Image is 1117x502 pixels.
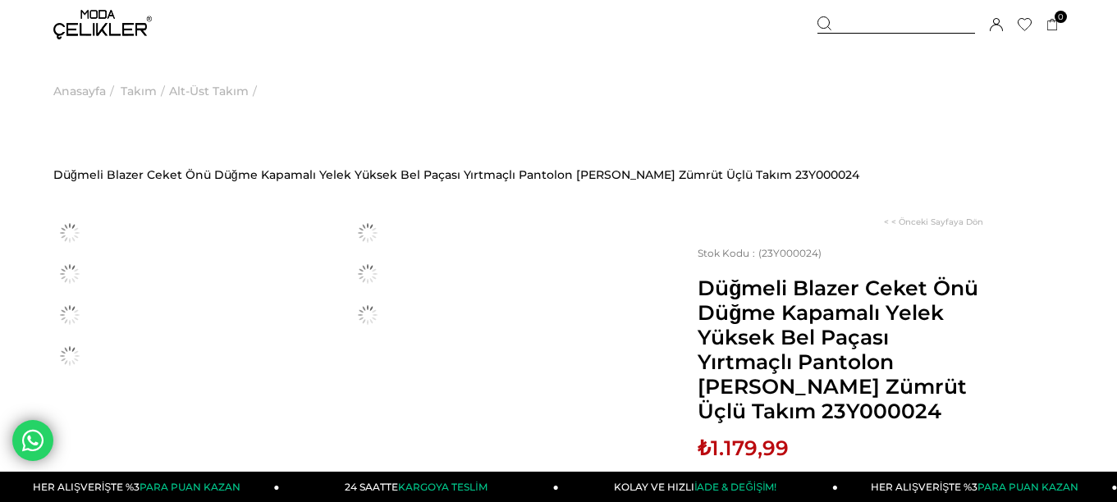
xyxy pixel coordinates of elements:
img: Paola Üçlü Takım 23Y000024 [53,299,86,331]
a: 0 [1046,19,1059,31]
img: Paola Üçlü Takım 23Y000024 [53,340,86,372]
img: Paola Üçlü Takım 23Y000024 [351,299,384,331]
span: İADE & DEĞİŞİM! [694,481,776,493]
a: < < Önceki Sayfaya Dön [884,217,983,227]
span: 0 [1055,11,1067,23]
span: (23Y000024) [698,247,822,259]
a: Takım [121,49,157,133]
img: Paola Üçlü Takım 23Y000024 [53,258,86,290]
a: HER ALIŞVERİŞTE %3PARA PUAN KAZAN [838,472,1117,502]
li: > [121,49,169,133]
a: Anasayfa [53,49,106,133]
span: Düğmeli Blazer Ceket Önü Düğme Kapamalı Yelek Yüksek Bel Paçası Yırtmaçlı Pantolon [PERSON_NAME] ... [698,276,983,423]
img: Paola Üçlü Takım 23Y000024 [351,217,384,249]
span: KARGOYA TESLİM [398,481,487,493]
span: Stok Kodu [698,247,758,259]
img: Paola Üçlü Takım 23Y000024 [53,217,86,249]
a: Düğmeli Blazer Ceket Önü Düğme Kapamalı Yelek Yüksek Bel Paçası Yırtmaçlı Pantolon [PERSON_NAME] ... [53,133,859,217]
li: > [169,49,261,133]
img: Paola Üçlü Takım 23Y000024 [351,258,384,290]
a: KOLAY VE HIZLIİADE & DEĞİŞİM! [559,472,838,502]
span: PARA PUAN KAZAN [140,481,240,493]
span: PARA PUAN KAZAN [977,481,1078,493]
img: logo [53,10,152,39]
a: 24 SAATTEKARGOYA TESLİM [279,472,558,502]
span: ₺1.179,99 [698,436,789,460]
li: > [53,49,118,133]
a: Alt-Üst Takım [169,49,249,133]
